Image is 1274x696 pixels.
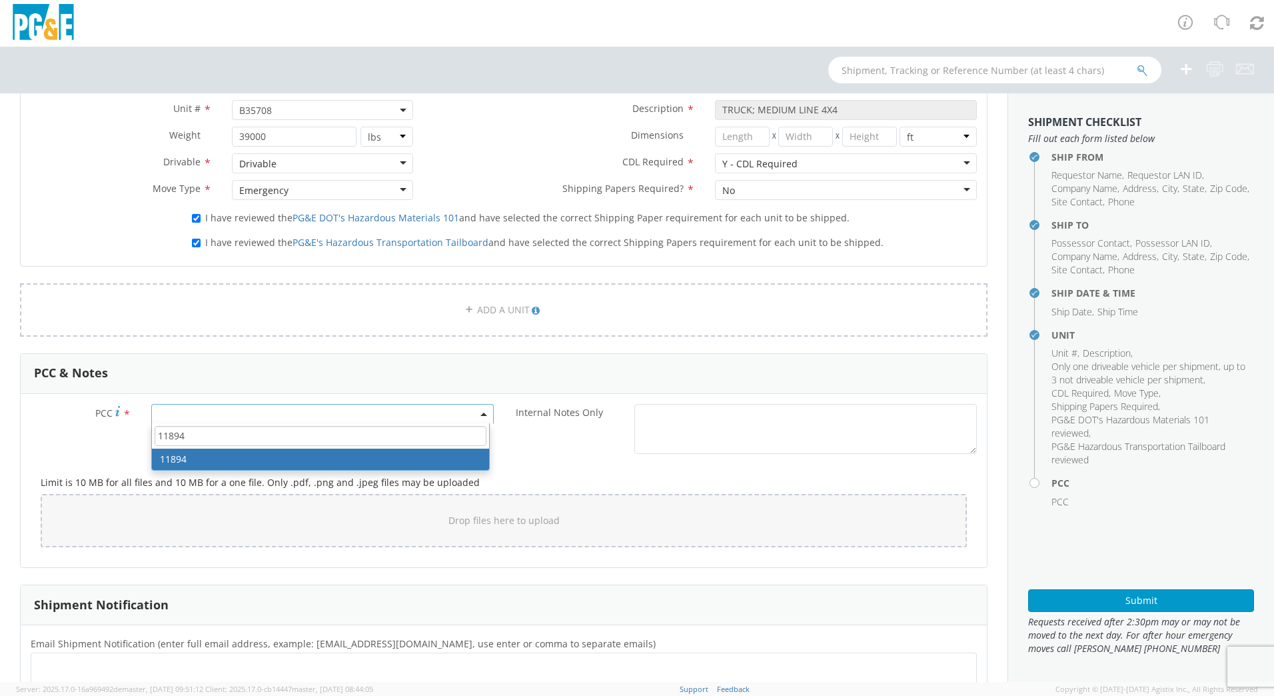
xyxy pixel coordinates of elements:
[1051,263,1105,277] li: ,
[34,367,108,380] h3: PCC & Notes
[1051,195,1105,209] li: ,
[1183,182,1205,195] span: State
[1051,182,1119,195] li: ,
[448,514,560,527] span: Drop files here to upload
[10,4,77,43] img: pge-logo-06675f144f4cfa6a6814.png
[1051,387,1109,399] span: CDL Required
[1162,182,1179,195] li: ,
[31,637,656,650] span: Email Shipment Notification (enter full email address, example: jdoe01@agistix.com, use enter or ...
[1051,347,1079,360] li: ,
[1127,169,1202,181] span: Requestor LAN ID
[1051,169,1124,182] li: ,
[20,283,987,337] a: ADD A UNIT
[153,182,201,195] span: Move Type
[1127,169,1204,182] li: ,
[1114,387,1159,399] span: Move Type
[95,407,113,419] span: PCC
[622,155,684,168] span: CDL Required
[1123,182,1157,195] span: Address
[1162,250,1179,263] li: ,
[1051,263,1103,276] span: Site Contact
[1051,495,1069,508] span: PCC
[1051,250,1117,263] span: Company Name
[828,57,1161,83] input: Shipment, Tracking or Reference Number (at least 4 chars)
[232,100,413,120] span: B35708
[173,102,201,115] span: Unit #
[1114,387,1161,400] li: ,
[1028,132,1254,145] span: Fill out each form listed below
[1051,305,1092,318] span: Ship Date
[1051,169,1122,181] span: Requestor Name
[1051,330,1254,340] h4: Unit
[1028,589,1254,612] button: Submit
[1083,347,1131,359] span: Description
[293,236,488,249] a: PG&E's Hazardous Transportation Tailboard
[1028,615,1254,655] span: Requests received after 2:30pm may or may not be moved to the next day. For after hour emergency ...
[1051,152,1254,162] h4: Ship From
[1123,250,1159,263] li: ,
[1051,440,1225,466] span: PG&E Hazardous Transportation Tailboard reviewed
[1123,250,1157,263] span: Address
[1051,413,1251,440] li: ,
[833,127,842,147] span: X
[1051,288,1254,298] h4: Ship Date & Time
[1210,250,1249,263] li: ,
[1183,250,1205,263] span: State
[1051,400,1158,413] span: Shipping Papers Required
[631,129,684,141] span: Dimensions
[152,449,489,470] li: 11894
[1210,182,1247,195] span: Zip Code
[632,102,684,115] span: Description
[205,236,884,249] span: I have reviewed the and have selected the correct Shipping Papers requirement for each unit to be...
[1051,347,1077,359] span: Unit #
[169,129,201,141] span: Weight
[1135,237,1210,249] span: Possessor LAN ID
[205,684,373,694] span: Client: 2025.17.0-cb14447
[562,182,684,195] span: Shipping Papers Required?
[1183,182,1207,195] li: ,
[722,157,798,171] div: Y - CDL Required
[1028,115,1141,129] strong: Shipment Checklist
[292,684,373,694] span: master, [DATE] 08:44:05
[1108,263,1135,276] span: Phone
[1051,413,1209,439] span: PG&E DOT's Hazardous Materials 101 reviewed
[205,211,850,224] span: I have reviewed the and have selected the correct Shipping Paper requirement for each unit to be ...
[16,684,203,694] span: Server: 2025.17.0-16a969492de
[1051,250,1119,263] li: ,
[239,157,277,171] div: Drivable
[34,599,169,612] h3: Shipment Notification
[1051,400,1160,413] li: ,
[680,684,708,694] a: Support
[293,211,459,224] a: PG&E DOT's Hazardous Materials 101
[1108,195,1135,208] span: Phone
[1051,195,1103,208] span: Site Contact
[770,127,779,147] span: X
[1210,182,1249,195] li: ,
[722,184,735,197] div: No
[715,127,770,147] input: Length
[1051,478,1254,488] h4: PCC
[1051,237,1130,249] span: Possessor Contact
[1051,360,1251,387] li: ,
[1083,347,1133,360] li: ,
[192,239,201,247] input: I have reviewed thePG&E's Hazardous Transportation Tailboardand have selected the correct Shippin...
[1051,182,1117,195] span: Company Name
[163,155,201,168] span: Drivable
[717,684,750,694] a: Feedback
[1183,250,1207,263] li: ,
[1097,305,1138,318] span: Ship Time
[1051,220,1254,230] h4: Ship To
[1051,360,1245,386] span: Only one driveable vehicle per shipment, up to 3 not driveable vehicle per shipment
[41,477,967,487] h5: Limit is 10 MB for all files and 10 MB for a one file. Only .pdf, .png and .jpeg files may be upl...
[239,184,289,197] div: Emergency
[1055,684,1258,695] span: Copyright © [DATE]-[DATE] Agistix Inc., All Rights Reserved
[1135,237,1212,250] li: ,
[192,214,201,223] input: I have reviewed thePG&E DOT's Hazardous Materials 101and have selected the correct Shipping Paper...
[842,127,897,147] input: Height
[1051,237,1132,250] li: ,
[1051,387,1111,400] li: ,
[516,406,603,419] span: Internal Notes Only
[1162,250,1177,263] span: City
[1051,305,1094,319] li: ,
[1162,182,1177,195] span: City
